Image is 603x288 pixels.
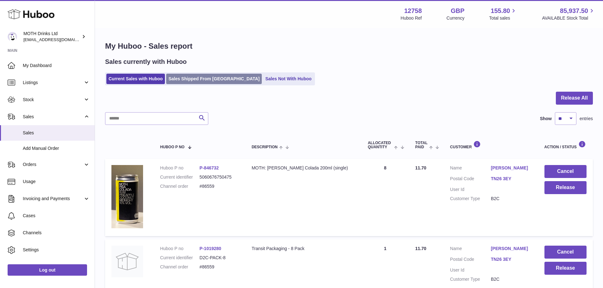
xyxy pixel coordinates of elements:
dd: B2C [491,196,532,202]
a: TN26 3EY [491,256,532,262]
h1: My Huboo - Sales report [105,41,593,51]
button: Release [544,262,587,275]
span: 155.80 [491,7,510,15]
span: Usage [23,179,90,185]
div: MOTH: [PERSON_NAME] Colada 200ml (single) [252,165,355,171]
span: Channels [23,230,90,236]
span: 11.70 [415,165,426,170]
span: Total sales [489,15,517,21]
span: Stock [23,97,83,103]
a: [PERSON_NAME] [491,246,532,252]
span: ALLOCATED Quantity [368,141,393,149]
dt: Postal Code [450,176,491,183]
span: My Dashboard [23,63,90,69]
button: Cancel [544,246,587,259]
a: TN26 3EY [491,176,532,182]
button: Release [544,181,587,194]
dt: Channel order [160,183,200,189]
button: Cancel [544,165,587,178]
dd: B2C [491,276,532,282]
a: 85,937.50 AVAILABLE Stock Total [542,7,595,21]
span: Add Manual Order [23,145,90,151]
span: 85,937.50 [560,7,588,15]
dt: Current identifier [160,174,200,180]
a: P-846732 [199,165,219,170]
dt: Current identifier [160,255,200,261]
strong: 12758 [404,7,422,15]
dt: Customer Type [450,276,491,282]
span: Description [252,145,278,149]
dt: Customer Type [450,196,491,202]
div: Huboo Ref [401,15,422,21]
span: entries [580,116,593,122]
span: Huboo P no [160,145,185,149]
span: Orders [23,162,83,168]
a: 155.80 Total sales [489,7,517,21]
span: Sales [23,130,90,136]
a: Log out [8,264,87,276]
span: Cases [23,213,90,219]
span: Invoicing and Payments [23,196,83,202]
label: Show [540,116,552,122]
a: [PERSON_NAME] [491,165,532,171]
div: MOTH Drinks Ltd [23,31,80,43]
dd: 5060676750475 [199,174,239,180]
span: Settings [23,247,90,253]
div: Currency [447,15,465,21]
dt: Name [450,246,491,253]
div: Action / Status [544,141,587,149]
a: Sales Not With Huboo [263,74,314,84]
td: 8 [361,159,409,236]
dd: D2C-PACK-8 [199,255,239,261]
dt: Huboo P no [160,165,200,171]
a: Current Sales with Huboo [106,74,165,84]
img: orders@mothdrinks.com [8,32,17,41]
span: 11.70 [415,246,426,251]
span: AVAILABLE Stock Total [542,15,595,21]
h2: Sales currently with Huboo [105,58,187,66]
a: Sales Shipped From [GEOGRAPHIC_DATA] [166,74,262,84]
img: no-photo.jpg [111,246,143,277]
a: P-1019280 [199,246,221,251]
dd: #86559 [199,264,239,270]
button: Release All [556,92,593,105]
span: Total paid [415,141,428,149]
strong: GBP [451,7,464,15]
div: Customer [450,141,532,149]
dt: Name [450,165,491,173]
dt: Channel order [160,264,200,270]
div: Transit Packaging - 8 Pack [252,246,355,252]
span: [EMAIL_ADDRESS][DOMAIN_NAME] [23,37,93,42]
dt: Huboo P no [160,246,200,252]
dt: User Id [450,267,491,273]
span: Listings [23,80,83,86]
dt: User Id [450,187,491,193]
img: 127581729091396.png [111,165,143,228]
dd: #86559 [199,183,239,189]
span: Sales [23,114,83,120]
dt: Postal Code [450,256,491,264]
